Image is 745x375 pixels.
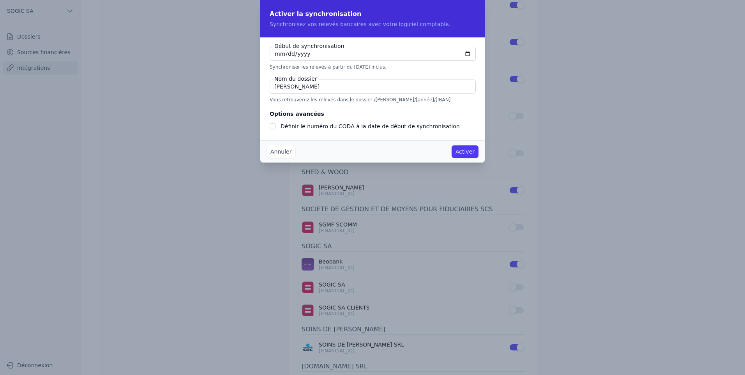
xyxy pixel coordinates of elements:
[267,145,295,158] button: Annuler
[270,109,324,119] legend: Options avancées
[270,97,475,103] p: Vous retrouverez les relevés dans le dossier /[PERSON_NAME]/[année]/[IBAN]
[281,123,460,129] label: Définir le numéro du CODA à la date de début de synchronisation
[270,64,475,70] p: Synchroniser les relevés à partir du [DATE] inclus.
[270,80,476,94] input: NOM SOCIETE
[273,42,346,50] label: Début de synchronisation
[270,9,475,19] h2: Activer la synchronisation
[273,75,319,83] label: Nom du dossier
[270,20,475,28] p: Synchronisez vos relevés bancaires avec votre logiciel comptable.
[452,145,478,158] button: Activer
